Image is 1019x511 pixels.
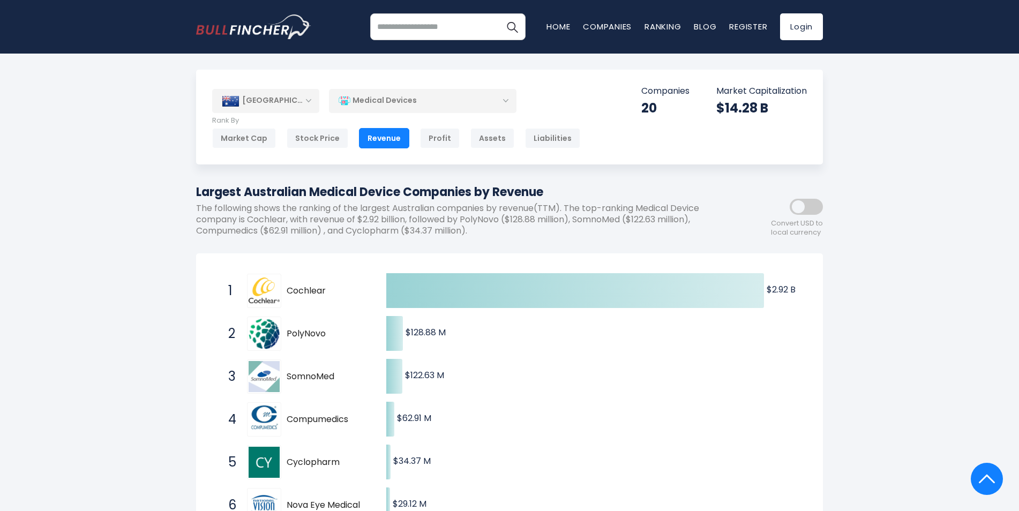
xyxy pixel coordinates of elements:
[287,328,368,340] span: PolyNovo
[212,128,276,148] div: Market Cap
[223,410,234,429] span: 4
[641,86,690,97] p: Companies
[249,318,280,349] img: PolyNovo
[525,128,580,148] div: Liabilities
[196,183,726,201] h1: Largest Australian Medical Device Companies by Revenue
[287,500,368,511] span: Nova Eye Medical
[249,277,280,305] img: Cochlear
[397,412,431,424] text: $62.91 M
[249,404,280,435] img: Compumedics
[729,21,767,32] a: Register
[470,128,514,148] div: Assets
[223,453,234,471] span: 5
[249,361,280,392] img: SomnoMed
[359,128,409,148] div: Revenue
[287,285,368,297] span: Cochlear
[406,326,446,339] text: $128.88 M
[223,282,234,300] span: 1
[641,100,690,116] div: 20
[287,457,368,468] span: Cyclopharm
[329,88,516,113] div: Medical Devices
[771,219,823,237] span: Convert USD to local currency
[212,116,580,125] p: Rank By
[287,128,348,148] div: Stock Price
[196,14,311,39] a: Go to homepage
[287,414,368,425] span: Compumedics
[405,369,444,381] text: $122.63 M
[196,203,726,236] p: The following shows the ranking of the largest Australian companies by revenue(TTM). The top-rank...
[196,14,311,39] img: bullfincher logo
[393,455,431,467] text: $34.37 M
[694,21,716,32] a: Blog
[287,371,368,382] span: SomnoMed
[393,498,426,510] text: $29.12 M
[223,367,234,386] span: 3
[546,21,570,32] a: Home
[223,325,234,343] span: 2
[780,13,823,40] a: Login
[249,447,280,478] img: Cyclopharm
[212,89,319,112] div: [GEOGRAPHIC_DATA]
[499,13,526,40] button: Search
[645,21,681,32] a: Ranking
[767,283,796,296] text: $2.92 B
[583,21,632,32] a: Companies
[420,128,460,148] div: Profit
[716,86,807,97] p: Market Capitalization
[716,100,807,116] div: $14.28 B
